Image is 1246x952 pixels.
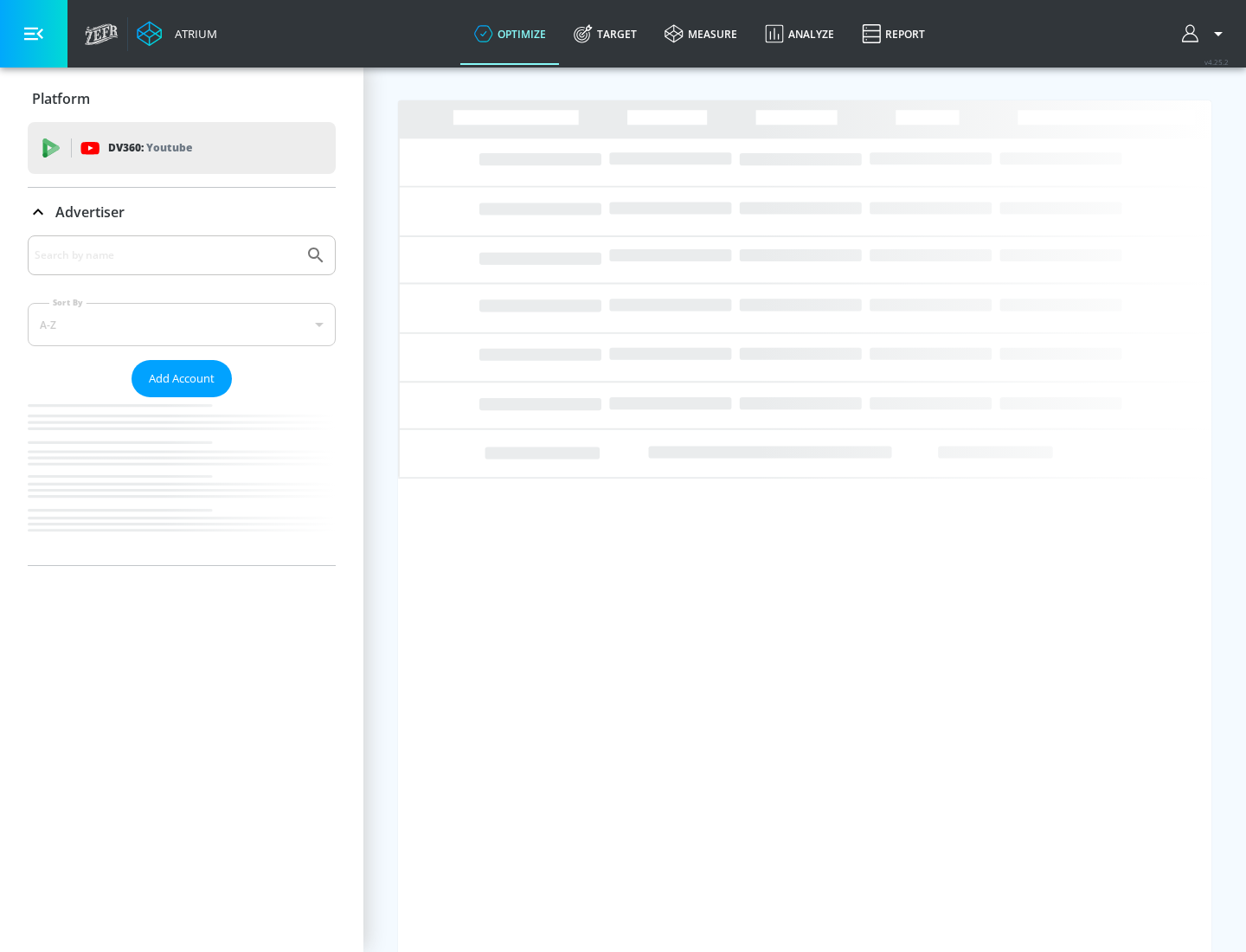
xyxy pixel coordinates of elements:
[651,3,751,65] a: measure
[55,203,125,222] p: Advertiser
[28,235,336,565] div: Advertiser
[848,3,939,65] a: Report
[35,244,297,267] input: Search by name
[49,297,87,308] label: Sort By
[149,369,215,389] span: Add Account
[132,360,232,397] button: Add Account
[32,89,90,108] p: Platform
[168,26,217,42] div: Atrium
[28,303,336,346] div: A-Z
[28,397,336,565] nav: list of Advertiser
[28,74,336,123] div: Platform
[137,21,217,47] a: Atrium
[1204,57,1229,67] span: v 4.25.2
[751,3,848,65] a: Analyze
[108,138,192,158] p: DV360:
[28,122,336,174] div: DV360: Youtube
[460,3,560,65] a: optimize
[28,188,336,236] div: Advertiser
[146,138,192,157] p: Youtube
[560,3,651,65] a: Target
